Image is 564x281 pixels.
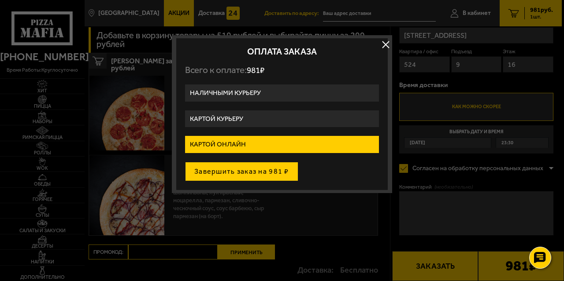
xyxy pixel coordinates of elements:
[185,84,379,102] label: Наличными курьеру
[185,110,379,128] label: Картой курьеру
[185,47,379,56] h2: Оплата заказа
[247,65,264,75] span: 981 ₽
[185,65,379,76] p: Всего к оплате:
[185,136,379,153] label: Картой онлайн
[185,162,298,181] button: Завершить заказ на 981 ₽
